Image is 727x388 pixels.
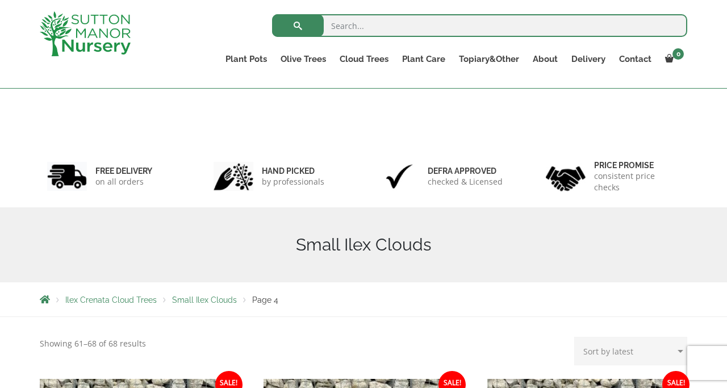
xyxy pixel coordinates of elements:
a: Topiary&Other [452,51,526,67]
h6: Price promise [594,160,680,170]
img: 2.jpg [214,162,253,191]
a: Delivery [565,51,612,67]
a: Contact [612,51,658,67]
p: checked & Licensed [428,176,503,187]
input: Search... [272,14,687,37]
a: Small Ilex Clouds [172,295,237,304]
img: logo [40,11,131,56]
a: Plant Pots [219,51,274,67]
span: 0 [672,48,684,60]
select: Shop order [574,337,687,365]
p: on all orders [95,176,152,187]
h6: Defra approved [428,166,503,176]
a: 0 [658,51,687,67]
span: Page 4 [252,295,278,304]
a: Plant Care [395,51,452,67]
img: 4.jpg [546,159,586,194]
p: consistent price checks [594,170,680,193]
a: Cloud Trees [333,51,395,67]
a: Olive Trees [274,51,333,67]
h6: FREE DELIVERY [95,166,152,176]
h1: Small Ilex Clouds [40,235,687,255]
h6: hand picked [262,166,324,176]
p: Showing 61–68 of 68 results [40,337,146,351]
a: About [526,51,565,67]
img: 1.jpg [47,162,87,191]
img: 3.jpg [379,162,419,191]
p: by professionals [262,176,324,187]
a: Ilex Crenata Cloud Trees [65,295,157,304]
nav: Breadcrumbs [40,295,687,304]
